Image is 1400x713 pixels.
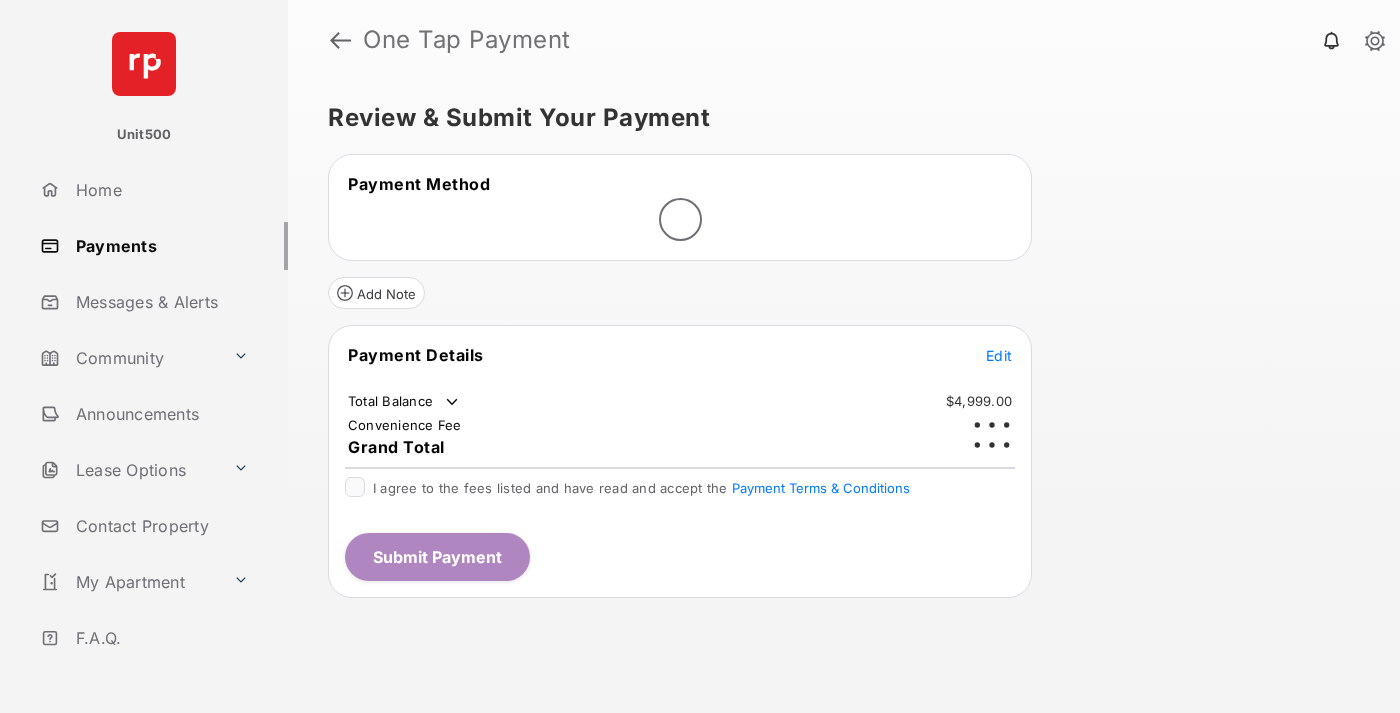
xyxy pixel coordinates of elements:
[32,502,288,550] a: Contact Property
[348,437,445,457] span: Grand Total
[328,277,425,309] button: Add Note
[348,174,490,194] span: Payment Method
[32,278,288,326] a: Messages & Alerts
[347,416,463,434] td: Convenience Fee
[348,345,484,365] span: Payment Details
[32,558,225,606] a: My Apartment
[32,222,288,270] a: Payments
[986,345,1012,365] button: Edit
[32,334,225,382] a: Community
[328,106,1344,130] h5: Review & Submit Your Payment
[32,390,288,438] a: Announcements
[32,166,288,214] a: Home
[373,480,910,496] span: I agree to the fees listed and have read and accept the
[945,392,1013,410] td: $4,999.00
[986,347,1012,364] span: Edit
[347,392,462,412] td: Total Balance
[32,446,225,494] a: Lease Options
[32,614,288,662] a: F.A.Q.
[117,125,172,145] p: Unit500
[112,32,176,96] img: svg+xml;base64,PHN2ZyB4bWxucz0iaHR0cDovL3d3dy53My5vcmcvMjAwMC9zdmciIHdpZHRoPSI2NCIgaGVpZ2h0PSI2NC...
[732,480,910,496] button: I agree to the fees listed and have read and accept the
[345,533,530,581] button: Submit Payment
[363,28,571,52] strong: One Tap Payment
